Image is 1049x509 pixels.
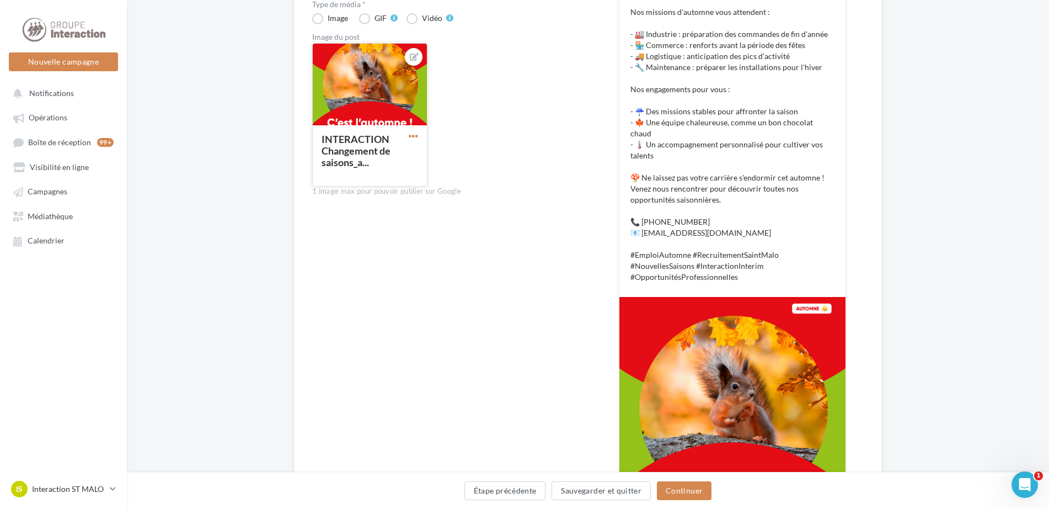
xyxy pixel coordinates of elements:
button: Étape précédente [464,481,546,500]
a: IS Interaction ST MALO [9,479,118,500]
span: Boîte de réception [28,137,91,147]
div: GIF [374,14,387,22]
a: Médiathèque [7,206,120,226]
span: Calendrier [28,236,65,246]
button: Nouvelle campagne [9,52,118,71]
div: Vidéo [422,14,442,22]
div: Image du post [312,33,601,41]
a: Boîte de réception99+ [7,132,120,152]
button: Continuer [657,481,711,500]
span: Notifications [29,88,74,98]
div: Image [328,14,348,22]
a: Opérations [7,107,120,127]
div: 1 image max pour pouvoir publier sur Google [312,187,601,197]
span: 1 [1034,471,1043,480]
button: Notifications [7,83,116,103]
button: Sauvegarder et quitter [552,481,651,500]
span: Campagnes [28,187,67,197]
div: 99+ [97,138,114,147]
span: Visibilité en ligne [30,162,89,172]
a: Visibilité en ligne [7,157,120,177]
iframe: Intercom live chat [1011,471,1038,498]
span: Opérations [29,113,67,123]
span: IS [16,484,23,495]
label: Type de média * [312,1,601,8]
a: Campagnes [7,181,120,201]
div: INTERACTION Changement de saisons_a... [322,133,390,168]
span: Médiathèque [28,211,73,221]
p: Interaction ST MALO [32,484,105,495]
a: Calendrier [7,230,120,250]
